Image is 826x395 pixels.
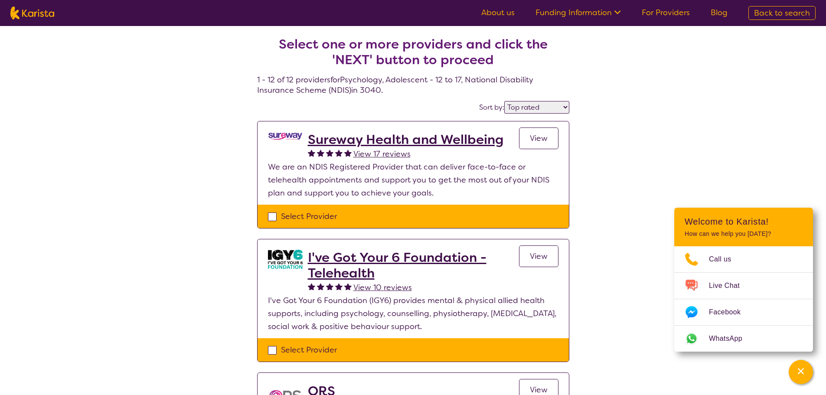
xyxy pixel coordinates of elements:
[335,283,343,290] img: fullstar
[685,216,803,227] h2: Welcome to Karista!
[268,294,558,333] p: I've Got Your 6 Foundation (IGY6) provides mental & physical allied health supports, including ps...
[317,149,324,157] img: fullstar
[317,283,324,290] img: fullstar
[709,332,753,345] span: WhatsApp
[789,360,813,384] button: Channel Menu
[353,147,411,160] a: View 17 reviews
[674,326,813,352] a: Web link opens in a new tab.
[674,208,813,352] div: Channel Menu
[268,250,303,269] img: aw0qclyvxjfem2oefjis.jpg
[535,7,621,18] a: Funding Information
[674,246,813,352] ul: Choose channel
[709,279,750,292] span: Live Chat
[709,306,751,319] span: Facebook
[308,132,503,147] a: Sureway Health and Wellbeing
[268,132,303,141] img: nedi5p6dj3rboepxmyww.png
[353,149,411,159] span: View 17 reviews
[344,149,352,157] img: fullstar
[353,282,412,293] span: View 10 reviews
[326,149,333,157] img: fullstar
[519,127,558,149] a: View
[530,385,548,395] span: View
[711,7,728,18] a: Blog
[10,7,54,20] img: Karista logo
[335,149,343,157] img: fullstar
[685,230,803,238] p: How can we help you [DATE]?
[326,283,333,290] img: fullstar
[308,250,519,281] a: I've Got Your 6 Foundation - Telehealth
[754,8,810,18] span: Back to search
[268,160,558,199] p: We are an NDIS Registered Provider that can deliver face-to-face or telehealth appointments and s...
[481,7,515,18] a: About us
[353,281,412,294] a: View 10 reviews
[479,103,504,112] label: Sort by:
[642,7,690,18] a: For Providers
[268,36,559,68] h2: Select one or more providers and click the 'NEXT' button to proceed
[344,283,352,290] img: fullstar
[530,133,548,144] span: View
[709,253,742,266] span: Call us
[308,283,315,290] img: fullstar
[257,16,569,95] h4: 1 - 12 of 12 providers for Psychology , Adolescent - 12 to 17 , National Disability Insurance Sch...
[530,251,548,261] span: View
[519,245,558,267] a: View
[308,149,315,157] img: fullstar
[748,6,816,20] a: Back to search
